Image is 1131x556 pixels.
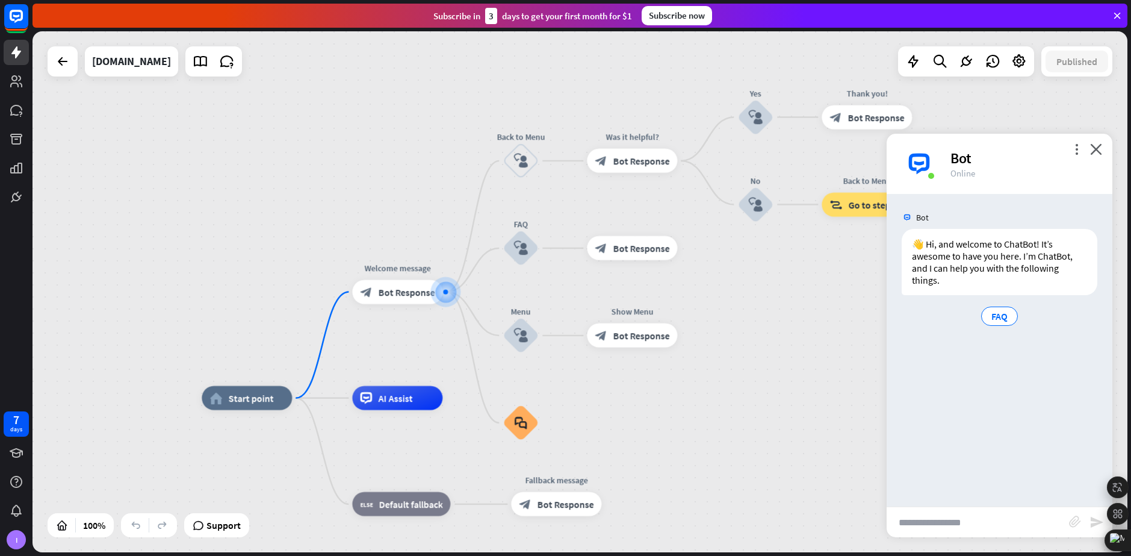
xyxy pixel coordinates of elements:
i: block_user_input [513,154,528,168]
span: Bot Response [613,155,669,167]
div: 7 [13,414,19,425]
span: Bot [916,212,929,223]
div: Welcome message [343,262,451,274]
div: No [719,175,792,187]
div: Fallback message [502,474,610,486]
i: block_bot_response [595,330,607,342]
i: block_bot_response [519,498,531,510]
i: block_attachment [1069,516,1081,528]
i: block_bot_response [595,155,607,167]
i: block_bot_response [360,286,372,298]
div: FAQ [485,218,557,230]
span: AI Assist [378,392,412,404]
i: block_bot_response [829,111,841,123]
div: days [10,425,22,434]
button: Published [1046,51,1108,72]
div: Menu [485,305,557,317]
i: home_2 [209,392,222,404]
span: Bot Response [613,242,669,254]
div: grupoer.co [92,46,171,77]
div: Show Menu [578,305,686,317]
span: Bot Response [537,498,593,510]
div: Yes [719,87,792,99]
span: Bot Response [378,286,435,298]
i: send [1089,515,1104,529]
div: Online [950,167,1098,179]
span: Bot Response [847,111,904,123]
span: Default fallback [379,498,442,510]
div: 100% [79,516,109,535]
div: Back to Menu [813,175,921,187]
i: block_fallback [360,498,373,510]
div: I [7,530,26,549]
i: block_faq [515,416,527,429]
span: FAQ [991,310,1008,322]
div: 👋 Hi, and welcome to ChatBot! It’s awesome to have you here. I’m ChatBot, and I can help you with... [902,229,1097,295]
div: Was it helpful? [578,131,686,143]
i: close [1090,143,1102,155]
span: Go to step [848,199,890,211]
i: more_vert [1071,143,1082,155]
div: Bot [950,149,1098,167]
div: 3 [485,8,497,24]
div: Back to Menu [485,131,557,143]
i: block_user_input [513,241,528,255]
span: Start point [228,392,273,404]
i: block_bot_response [595,242,607,254]
span: Support [206,516,241,535]
div: Thank you! [813,87,921,99]
i: block_user_input [748,198,763,212]
i: block_user_input [748,110,763,125]
i: block_goto [829,199,842,211]
div: Subscribe in days to get your first month for $1 [433,8,632,24]
a: 7 days [4,411,29,437]
div: Subscribe now [642,6,712,25]
button: Open LiveChat chat widget [10,5,46,41]
span: Bot Response [613,330,669,342]
i: block_user_input [513,328,528,343]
